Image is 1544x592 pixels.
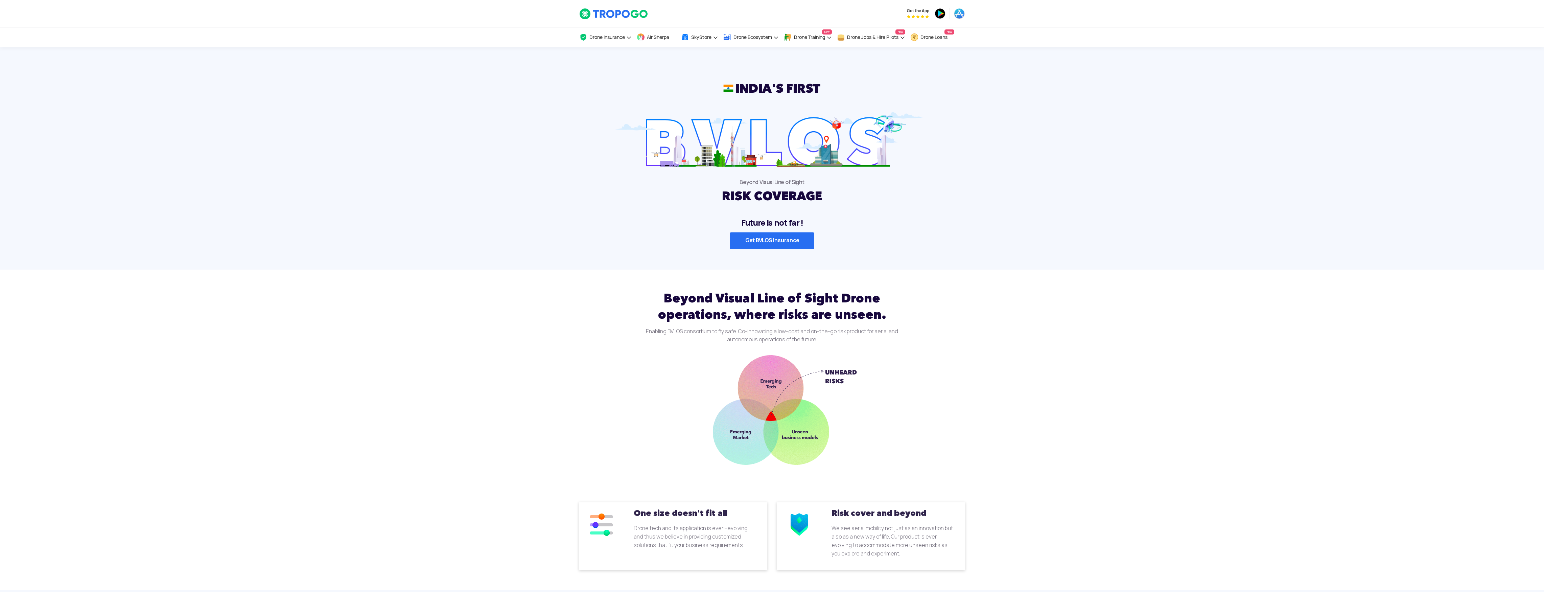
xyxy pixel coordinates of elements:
[910,27,954,47] a: Drone LoansNew
[907,15,929,18] img: App Raking
[935,8,945,19] img: ic_playstore.png
[634,507,757,519] h3: One size doesn't fit all
[681,27,718,47] a: SkyStore
[722,183,822,208] h2: RISK COVERAGE
[895,29,905,35] span: New
[632,327,912,344] p: Enabling BVLOS consortium to fly safe. Co-innovating a low-cost and on-the-go risk product for ae...
[954,8,965,19] img: ic_appstore.png
[617,176,927,188] p: Beyond Visual Line of Sight
[723,76,821,101] h2: INDIA'S FIRST
[637,27,676,47] a: Air Sherpa
[944,29,954,35] span: New
[723,27,779,47] a: Drone Ecosystem
[589,35,625,40] span: Drone Insurance
[647,35,669,40] span: Air Sherpa
[822,29,832,35] span: New
[847,35,898,40] span: Drone Jobs & Hire Pilots
[920,35,948,40] span: Drone Loans
[794,35,825,40] span: Drone Training
[832,524,955,558] p: We see aerial mobility not just as an innovation but also as a new way of life. Our product is ev...
[832,507,955,519] h3: Risk cover and beyond
[787,513,812,537] img: ic_beyondinsurance.png
[784,27,832,47] a: Drone TrainingNew
[684,350,860,469] img: Artboard.png
[579,27,632,47] a: Drone Insurance
[837,27,905,47] a: Drone Jobs & Hire PilotsNew
[612,109,932,173] img: ic_bvlos%20bg.png
[733,35,772,40] span: Drone Ecosystem
[589,513,614,537] img: ic_onesize.png
[632,290,912,322] h2: Beyond Visual Line of Sight Drone operations, where risks are unseen.
[617,217,927,229] h5: Future is not far !
[907,8,929,14] span: Get the App
[691,35,711,40] span: SkyStore
[730,232,814,249] a: Get BVLOS Insurance
[579,8,649,20] img: TropoGo Logo
[634,524,757,549] p: Drone tech and its application is ever –evolving and thus we believe in providing customized solu...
